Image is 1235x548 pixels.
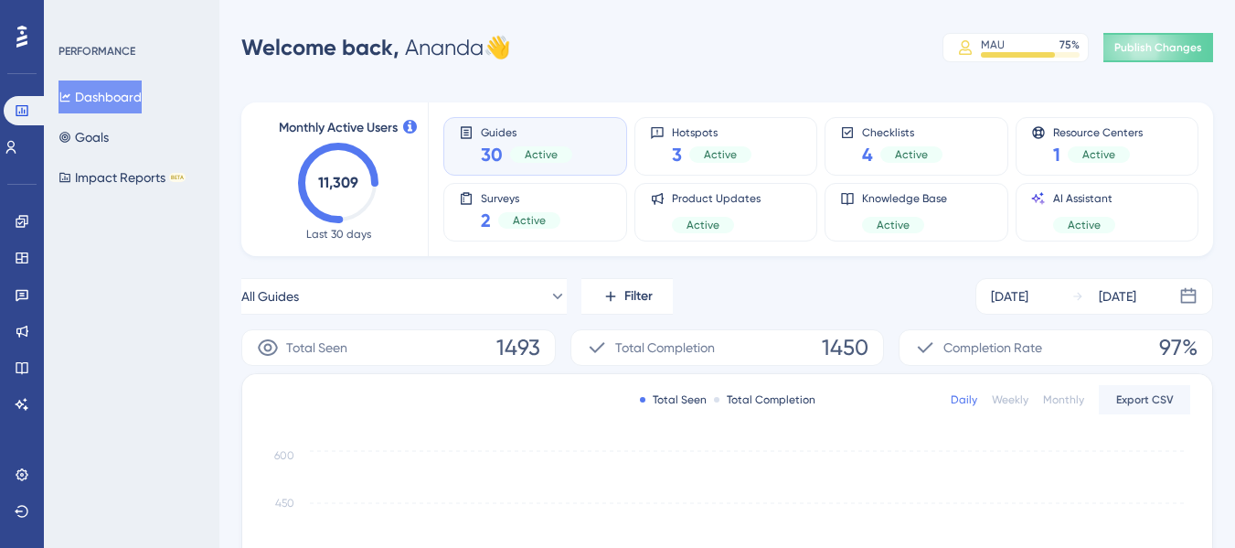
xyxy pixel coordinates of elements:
[1099,285,1136,307] div: [DATE]
[1114,40,1202,55] span: Publish Changes
[59,81,142,113] button: Dashboard
[241,34,399,60] span: Welcome back,
[862,142,873,167] span: 4
[279,117,398,139] span: Monthly Active Users
[496,333,540,362] span: 1493
[241,278,567,315] button: All Guides
[169,173,186,182] div: BETA
[895,147,928,162] span: Active
[877,218,910,232] span: Active
[59,161,186,194] button: Impact ReportsBETA
[275,497,294,510] tspan: 450
[672,125,751,138] span: Hotspots
[1053,125,1143,138] span: Resource Centers
[241,33,511,62] div: Ananda 👋
[1103,33,1213,62] button: Publish Changes
[640,392,707,407] div: Total Seen
[672,142,682,167] span: 3
[672,191,761,206] span: Product Updates
[286,337,347,359] span: Total Seen
[981,38,1005,52] div: MAU
[1043,392,1084,407] div: Monthly
[862,191,947,206] span: Knowledge Base
[1116,392,1174,407] span: Export CSV
[1059,38,1080,52] div: 75 %
[624,285,653,307] span: Filter
[481,208,491,233] span: 2
[704,147,737,162] span: Active
[513,213,546,228] span: Active
[991,285,1028,307] div: [DATE]
[1068,218,1101,232] span: Active
[525,147,558,162] span: Active
[1082,147,1115,162] span: Active
[241,285,299,307] span: All Guides
[992,392,1028,407] div: Weekly
[274,449,294,462] tspan: 600
[1053,191,1115,206] span: AI Assistant
[318,174,358,191] text: 11,309
[481,142,503,167] span: 30
[1159,333,1198,362] span: 97%
[1053,142,1060,167] span: 1
[481,191,560,204] span: Surveys
[862,125,942,138] span: Checklists
[822,333,868,362] span: 1450
[615,337,715,359] span: Total Completion
[59,121,109,154] button: Goals
[951,392,977,407] div: Daily
[581,278,673,315] button: Filter
[59,44,135,59] div: PERFORMANCE
[1099,385,1190,414] button: Export CSV
[714,392,815,407] div: Total Completion
[481,125,572,138] span: Guides
[943,337,1042,359] span: Completion Rate
[687,218,719,232] span: Active
[306,227,371,242] span: Last 30 days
